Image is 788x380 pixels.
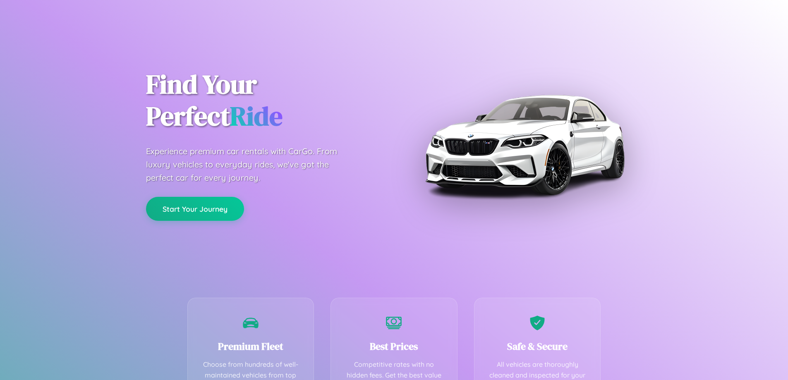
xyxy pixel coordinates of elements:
[146,69,382,132] h1: Find Your Perfect
[200,339,302,353] h3: Premium Fleet
[421,41,628,248] img: Premium BMW car rental vehicle
[343,339,445,353] h3: Best Prices
[146,145,353,184] p: Experience premium car rentals with CarGo. From luxury vehicles to everyday rides, we've got the ...
[146,197,244,221] button: Start Your Journey
[487,339,588,353] h3: Safe & Secure
[230,98,283,134] span: Ride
